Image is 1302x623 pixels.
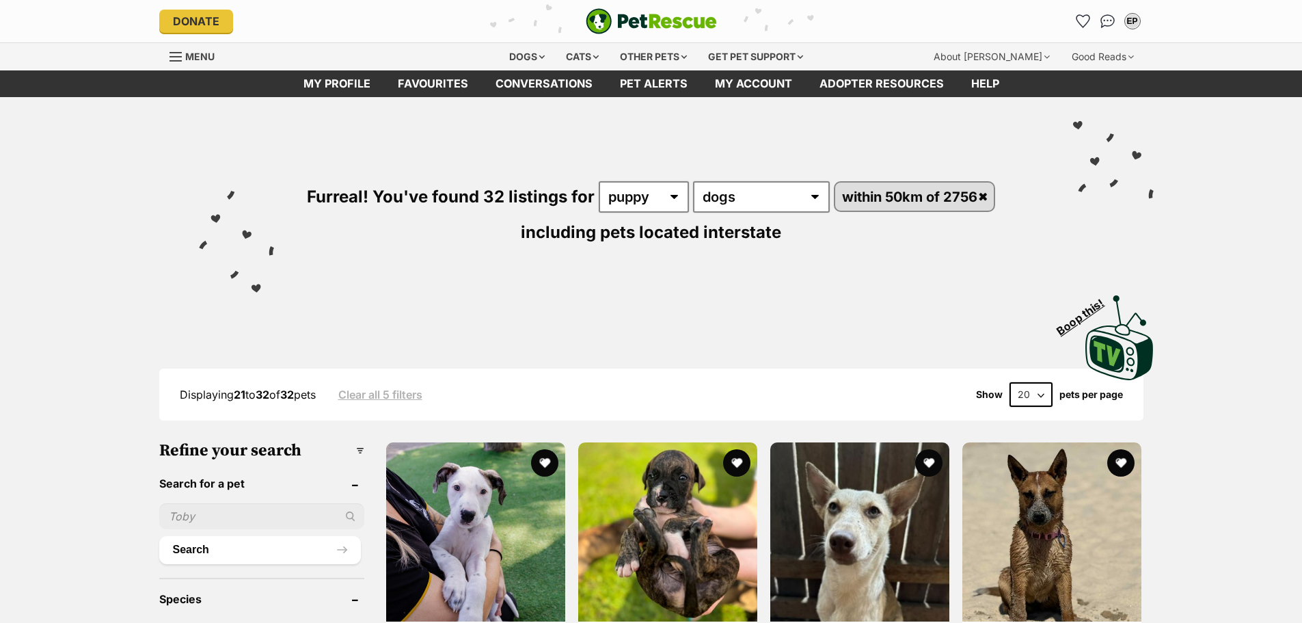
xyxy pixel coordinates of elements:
[307,187,595,207] span: Furreal! You've found 32 listings for
[521,222,781,242] span: including pets located interstate
[556,43,608,70] div: Cats
[185,51,215,62] span: Menu
[606,70,701,97] a: Pet alerts
[234,388,245,401] strong: 21
[159,503,364,529] input: Toby
[338,388,422,401] a: Clear all 5 filters
[1126,14,1139,28] div: EP
[1097,10,1119,32] a: Conversations
[159,10,233,33] a: Donate
[723,449,750,477] button: favourite
[915,449,942,477] button: favourite
[578,442,757,622] img: Crab Cake - Bull Arab Dog
[1062,43,1143,70] div: Good Reads
[1100,14,1115,28] img: chat-41dd97257d64d25036548639549fe6c8038ab92f7586957e7f3b1b290dea8141.svg
[280,388,294,401] strong: 32
[256,388,269,401] strong: 32
[770,442,949,622] img: Juni - Australian Kelpie Dog
[531,449,558,477] button: favourite
[386,442,565,622] img: Valentina - Catahoula x Unknown Dog
[159,593,364,605] header: Species
[290,70,384,97] a: My profile
[1085,283,1154,383] a: Boop this!
[500,43,554,70] div: Dogs
[958,70,1013,97] a: Help
[482,70,606,97] a: conversations
[1072,10,1094,32] a: Favourites
[1085,295,1154,380] img: PetRescue TV logo
[610,43,696,70] div: Other pets
[586,8,717,34] img: logo-e224e6f780fb5917bec1dbf3a21bbac754714ae5b6737aabdf751b685950b380.svg
[1059,389,1123,400] label: pets per page
[169,43,224,68] a: Menu
[976,389,1003,400] span: Show
[835,183,994,211] a: within 50km of 2756
[1122,10,1143,32] button: My account
[159,441,364,460] h3: Refine your search
[924,43,1059,70] div: About [PERSON_NAME]
[586,8,717,34] a: PetRescue
[384,70,482,97] a: Favourites
[159,536,361,564] button: Search
[1054,288,1117,337] span: Boop this!
[1108,449,1135,477] button: favourite
[962,442,1141,622] img: Peach - Australian Cattle Dog
[159,477,364,490] header: Search for a pet
[1072,10,1143,32] ul: Account quick links
[699,43,813,70] div: Get pet support
[701,70,806,97] a: My account
[806,70,958,97] a: Adopter resources
[180,388,316,401] span: Displaying to of pets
